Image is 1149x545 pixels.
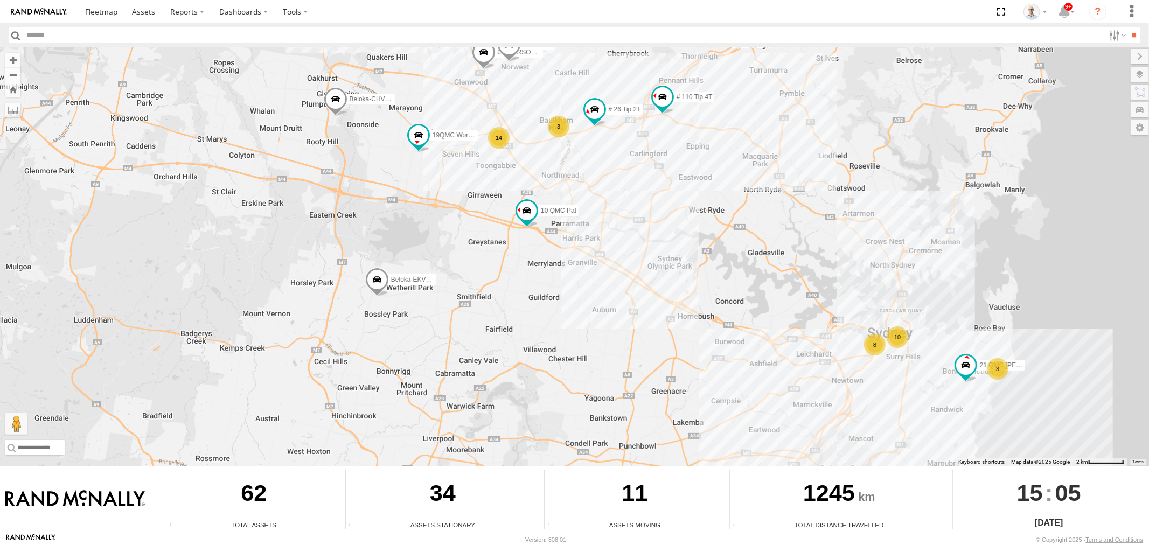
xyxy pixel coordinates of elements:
div: 62 [166,470,341,520]
span: 19QMC Workshop [432,131,485,139]
button: Keyboard shortcuts [958,458,1005,466]
div: [DATE] [953,516,1145,529]
button: Map Scale: 2 km per 63 pixels [1073,458,1127,466]
button: Zoom out [5,67,20,82]
span: 2 km [1076,459,1088,465]
span: # 26 Tip 2T [608,105,640,113]
div: Total Assets [166,520,341,529]
div: Kurt Byers [1020,4,1051,20]
a: Terms (opens in new tab) [1133,459,1144,464]
div: Version: 308.01 [525,536,566,543]
div: 10 [887,326,908,348]
span: 21 QMC [PERSON_NAME] [979,361,1059,368]
img: Rand McNally [5,490,145,508]
label: Measure [5,102,20,117]
span: 02 Jordan [523,40,552,48]
div: 14 [488,127,510,149]
div: 3 [548,116,569,137]
span: Beloka-CHV61N [349,95,396,103]
div: 8 [864,334,886,355]
span: # 110 Tip 4T [676,93,712,101]
span: 10 QMC Pat [540,207,576,214]
a: Terms and Conditions [1086,536,1143,543]
div: Total distance travelled by all assets within specified date range and applied filters [730,521,746,529]
button: Zoom in [5,53,20,67]
span: Beloka-EKV93V [391,276,437,283]
div: 3 [987,358,1008,380]
span: 05 [1055,470,1081,516]
label: Search Filter Options [1105,27,1128,43]
div: Total number of Enabled Assets [166,521,183,529]
div: Total number of assets current in transit. [545,521,561,529]
span: 15 [1017,470,1043,516]
button: Zoom Home [5,82,20,97]
div: 11 [545,470,726,520]
div: © Copyright 2025 - [1036,536,1143,543]
div: 34 [346,470,540,520]
span: 01 [PERSON_NAME] [497,48,559,56]
div: 1245 [730,470,949,520]
a: Visit our Website [6,534,55,545]
div: Assets Stationary [346,520,540,529]
i: ? [1089,3,1106,20]
div: Total number of assets current stationary. [346,521,362,529]
button: Drag Pegman onto the map to open Street View [5,413,27,435]
img: rand-logo.svg [11,8,67,16]
div: Total Distance Travelled [730,520,949,529]
span: Map data ©2025 Google [1011,459,1070,465]
label: Map Settings [1131,120,1149,135]
div: Assets Moving [545,520,726,529]
div: : [953,470,1145,516]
